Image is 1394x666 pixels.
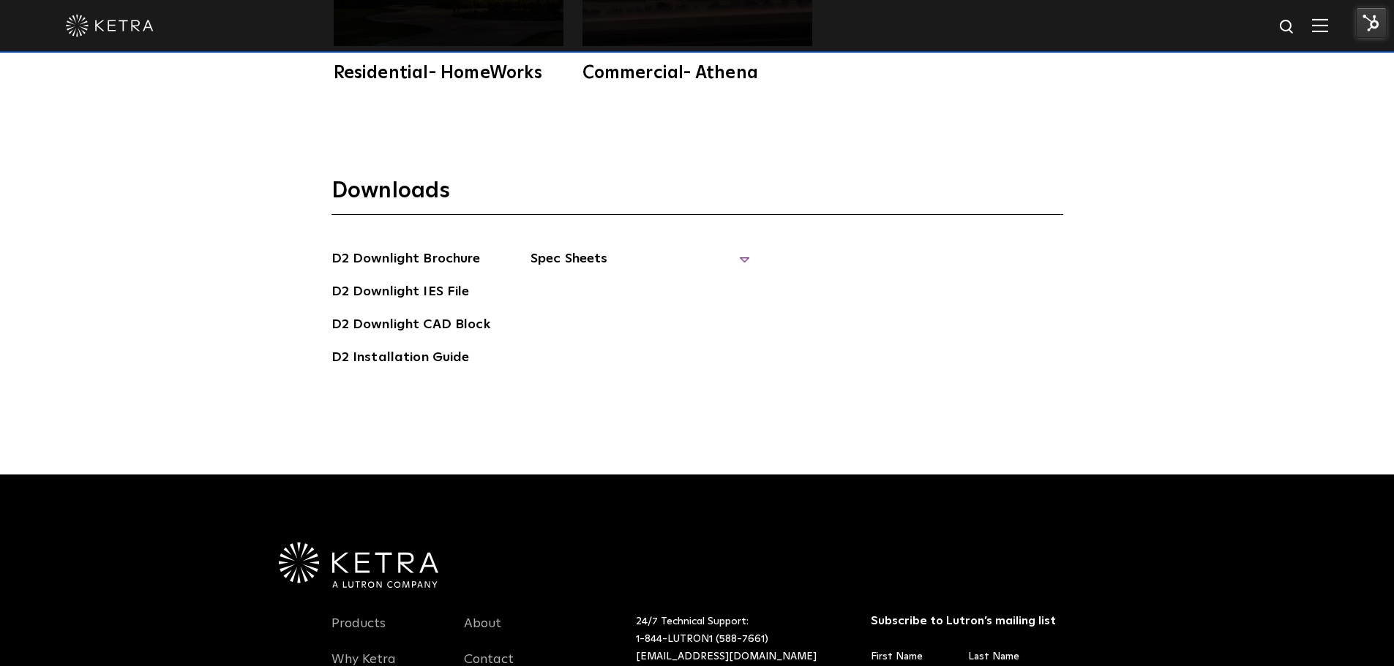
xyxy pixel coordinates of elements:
a: Products [331,616,386,649]
img: HubSpot Tools Menu Toggle [1356,7,1387,38]
img: ketra-logo-2019-white [66,15,154,37]
a: D2 Downlight IES File [331,281,470,305]
img: search icon [1278,18,1297,37]
div: Commercial- Athena [582,64,812,82]
a: D2 Installation Guide [331,347,470,371]
a: D2 Downlight CAD Block [331,314,490,338]
a: D2 Downlight Brochure [331,249,481,272]
span: Spec Sheets [531,249,750,281]
a: [EMAIL_ADDRESS][DOMAIN_NAME] [636,651,817,662]
img: Ketra-aLutronCo_White_RGB [279,542,438,588]
div: Residential- HomeWorks [334,64,563,82]
img: Hamburger%20Nav.svg [1312,18,1328,32]
a: About [464,616,501,649]
p: 24/7 Technical Support: [636,613,834,665]
h3: Subscribe to Lutron’s mailing list [871,613,1059,629]
h3: Downloads [331,177,1063,215]
a: 1-844-LUTRON1 (588-7661) [636,634,768,644]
